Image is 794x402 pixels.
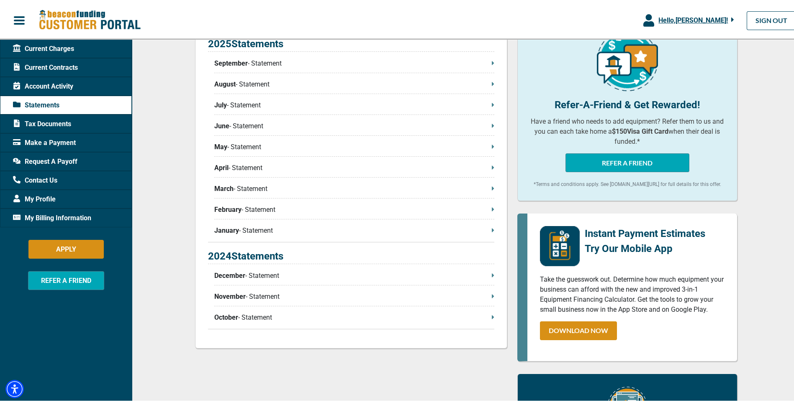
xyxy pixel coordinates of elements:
[214,57,494,67] p: - Statement
[13,193,56,203] span: My Profile
[28,270,104,288] button: REFER A FRIEND
[13,211,91,221] span: My Billing Information
[214,203,242,213] span: February
[13,99,59,109] span: Statements
[585,224,705,239] p: Instant Payment Estimates
[214,182,494,192] p: - Statement
[208,247,494,262] p: 2024 Statements
[208,35,494,50] p: 2025 Statements
[214,78,236,88] span: August
[214,224,494,234] p: - Statement
[28,238,104,257] button: APPLY
[530,179,725,186] p: *Terms and conditions apply. See [DOMAIN_NAME][URL] for full details for this offer.
[540,224,580,265] img: mobile-app-logo.png
[214,99,494,109] p: - Statement
[214,203,494,213] p: - Statement
[13,117,71,127] span: Tax Documents
[612,126,668,134] b: $150 Visa Gift Card
[13,136,76,146] span: Make a Payment
[214,182,234,192] span: March
[565,152,689,170] button: REFER A FRIEND
[214,57,248,67] span: September
[5,378,24,397] div: Accessibility Menu
[13,174,57,184] span: Contact Us
[214,140,227,150] span: May
[214,290,246,300] span: November
[540,320,617,338] a: DOWNLOAD NOW
[39,8,141,29] img: Beacon Funding Customer Portal Logo
[658,15,728,23] span: Hello, [PERSON_NAME] !
[530,96,725,111] p: Refer-A-Friend & Get Rewarded!
[214,120,229,130] span: June
[214,161,229,171] span: April
[214,78,494,88] p: - Statement
[214,269,494,279] p: - Statement
[214,99,227,109] span: July
[214,311,494,321] p: - Statement
[214,120,494,130] p: - Statement
[214,224,239,234] span: January
[214,290,494,300] p: - Statement
[214,161,494,171] p: - Statement
[540,273,725,313] p: Take the guesswork out. Determine how much equipment your business can afford with the new and im...
[13,42,74,52] span: Current Charges
[530,115,725,145] p: Have a friend who needs to add equipment? Refer them to us and you can each take home a when thei...
[13,61,78,71] span: Current Contracts
[214,140,494,150] p: - Statement
[597,28,658,89] img: refer-a-friend-icon.png
[214,269,245,279] span: December
[13,155,77,165] span: Request A Payoff
[13,80,73,90] span: Account Activity
[585,239,705,254] p: Try Our Mobile App
[214,311,238,321] span: October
